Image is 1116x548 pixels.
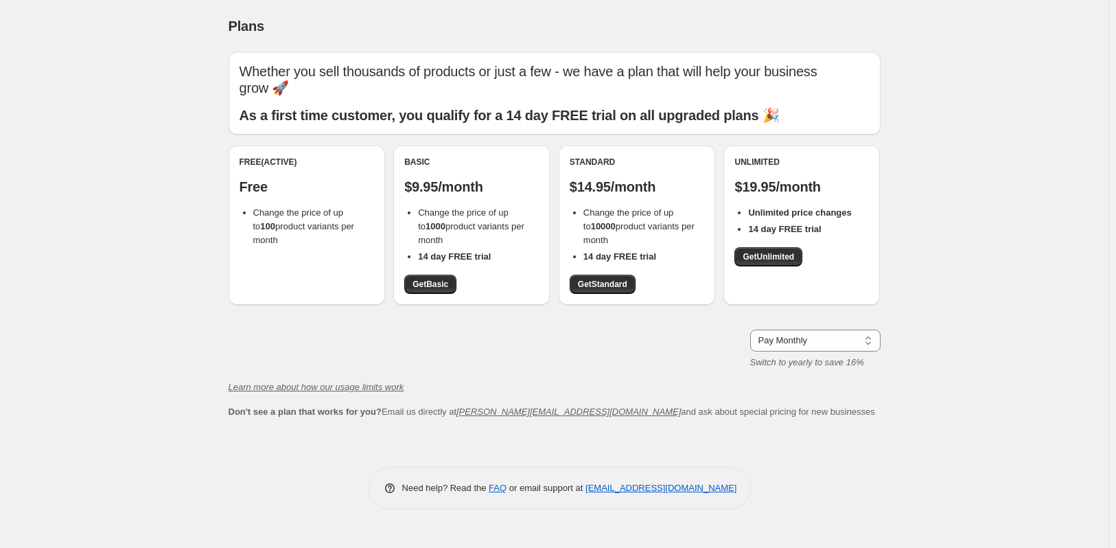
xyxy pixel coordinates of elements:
[240,108,780,123] b: As a first time customer, you qualify for a 14 day FREE trial on all upgraded plans 🎉
[240,63,870,96] p: Whether you sell thousands of products or just a few - we have a plan that will help your busines...
[750,357,864,367] i: Switch to yearly to save 16%
[591,221,616,231] b: 10000
[583,251,656,262] b: 14 day FREE trial
[585,483,736,493] a: [EMAIL_ADDRESS][DOMAIN_NAME]
[229,19,264,34] span: Plans
[426,221,445,231] b: 1000
[418,251,491,262] b: 14 day FREE trial
[570,275,636,294] a: GetStandard
[404,275,456,294] a: GetBasic
[489,483,507,493] a: FAQ
[240,157,374,168] div: Free (Active)
[418,207,524,245] span: Change the price of up to product variants per month
[748,224,821,234] b: 14 day FREE trial
[229,407,382,417] b: Don't see a plan that works for you?
[583,207,695,245] span: Change the price of up to product variants per month
[229,407,875,417] span: Email us directly at and ask about special pricing for new businesses
[412,279,448,290] span: Get Basic
[229,382,404,392] a: Learn more about how our usage limits work
[404,157,539,168] div: Basic
[260,221,275,231] b: 100
[456,407,681,417] a: [PERSON_NAME][EMAIL_ADDRESS][DOMAIN_NAME]
[734,179,869,195] p: $19.95/month
[578,279,627,290] span: Get Standard
[253,207,354,245] span: Change the price of up to product variants per month
[734,247,802,266] a: GetUnlimited
[507,483,585,493] span: or email support at
[743,251,794,262] span: Get Unlimited
[404,179,539,195] p: $9.95/month
[734,157,869,168] div: Unlimited
[748,207,851,218] b: Unlimited price changes
[402,483,489,493] span: Need help? Read the
[570,179,704,195] p: $14.95/month
[240,179,374,195] p: Free
[570,157,704,168] div: Standard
